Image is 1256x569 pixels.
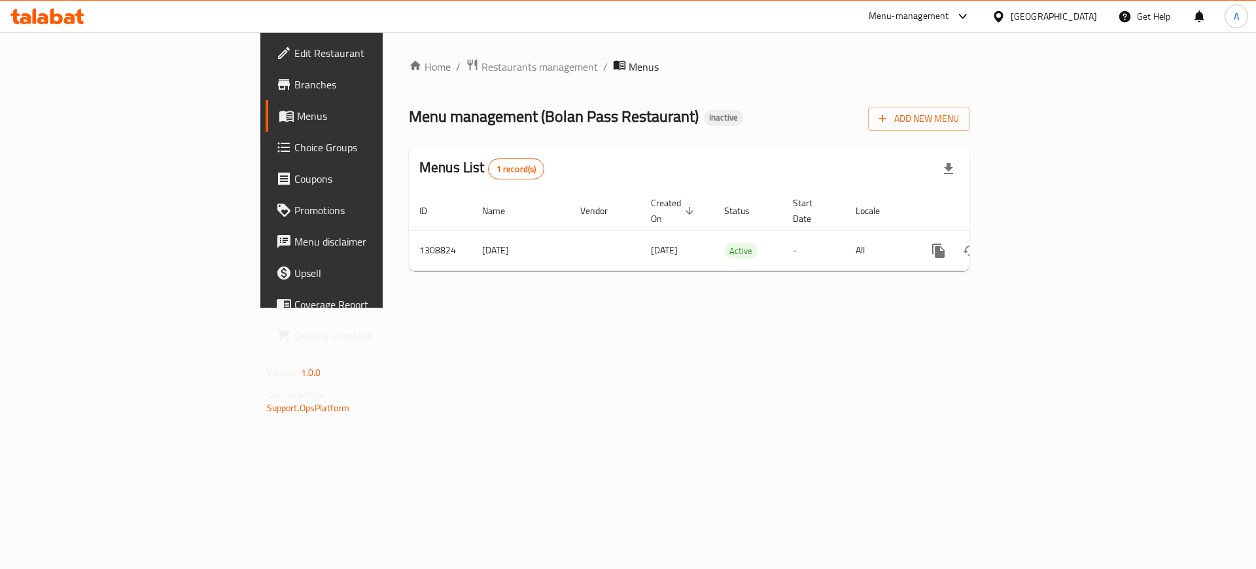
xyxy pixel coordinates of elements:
div: Export file [933,153,964,185]
a: Support.OpsPlatform [267,399,350,416]
span: Inactive [704,112,743,123]
span: Created On [651,195,698,227]
button: more [923,235,954,266]
span: Locale [856,203,897,219]
span: Menu disclaimer [294,234,460,249]
li: / [603,59,608,75]
a: Promotions [266,194,470,226]
table: enhanced table [409,191,1059,271]
span: Version: [267,364,299,381]
a: Grocery Checklist [266,320,470,352]
span: ID [419,203,444,219]
a: Branches [266,69,470,100]
div: [GEOGRAPHIC_DATA] [1011,9,1097,24]
span: 1 record(s) [489,163,544,175]
td: - [782,230,845,270]
span: Menus [629,59,659,75]
span: Choice Groups [294,139,460,155]
a: Restaurants management [466,58,598,75]
span: A [1234,9,1239,24]
span: 1.0.0 [301,364,321,381]
span: Start Date [793,195,829,227]
span: Menu management ( Bolan Pass Restaurant ) [409,101,699,131]
th: Actions [913,191,1059,231]
span: Add New Menu [879,111,959,127]
button: Change Status [954,235,986,266]
nav: breadcrumb [409,58,969,75]
span: Branches [294,77,460,92]
a: Edit Restaurant [266,37,470,69]
span: Name [482,203,522,219]
span: Vendor [580,203,625,219]
a: Upsell [266,257,470,289]
a: Coverage Report [266,289,470,320]
span: Upsell [294,265,460,281]
span: Menus [297,108,460,124]
span: Edit Restaurant [294,45,460,61]
a: Choice Groups [266,132,470,163]
button: Add New Menu [868,107,969,131]
span: Coupons [294,171,460,187]
span: Status [724,203,767,219]
a: Menu disclaimer [266,226,470,257]
div: Menu-management [869,9,949,24]
h2: Menus List [419,158,544,179]
span: Grocery Checklist [294,328,460,344]
td: [DATE] [472,230,570,270]
span: Coverage Report [294,297,460,312]
span: Active [724,244,758,259]
div: Inactive [704,110,743,126]
span: [DATE] [651,242,678,259]
a: Coupons [266,163,470,194]
span: Get support on: [267,386,327,403]
span: Promotions [294,202,460,218]
a: Menus [266,100,470,132]
div: Total records count [488,158,545,179]
span: Restaurants management [481,59,598,75]
td: All [845,230,913,270]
